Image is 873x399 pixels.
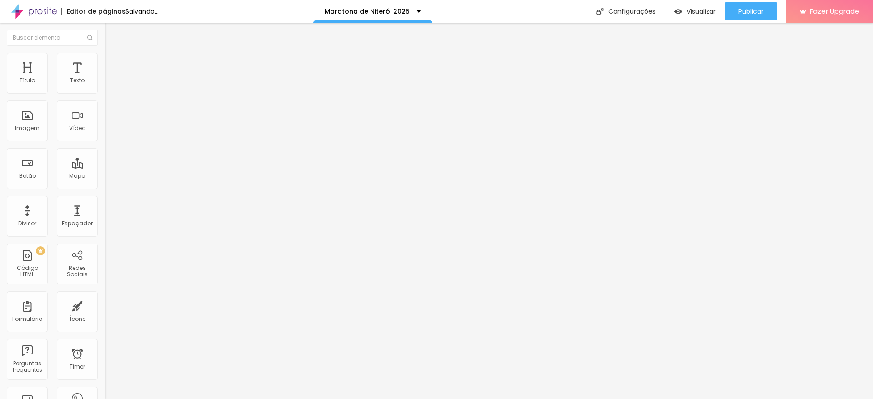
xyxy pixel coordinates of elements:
div: Perguntas frequentes [9,360,45,374]
img: Icone [596,8,604,15]
div: Espaçador [62,220,93,227]
div: Botão [19,173,36,179]
img: Icone [87,35,93,40]
div: Timer [70,364,85,370]
span: Publicar [738,8,763,15]
iframe: Editor [105,23,873,399]
div: Ícone [70,316,85,322]
button: Visualizar [665,2,725,20]
div: Divisor [18,220,36,227]
div: Redes Sociais [59,265,95,278]
div: Mapa [69,173,85,179]
div: Texto [70,77,85,84]
span: Visualizar [687,8,716,15]
button: Publicar [725,2,777,20]
div: Título [20,77,35,84]
input: Buscar elemento [7,30,98,46]
div: Imagem [15,125,40,131]
div: Salvando... [125,8,159,15]
div: Formulário [12,316,42,322]
p: Maratona de Niterói 2025 [325,8,410,15]
div: Editor de páginas [61,8,125,15]
div: Código HTML [9,265,45,278]
span: Fazer Upgrade [810,7,859,15]
div: Vídeo [69,125,85,131]
img: view-1.svg [674,8,682,15]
